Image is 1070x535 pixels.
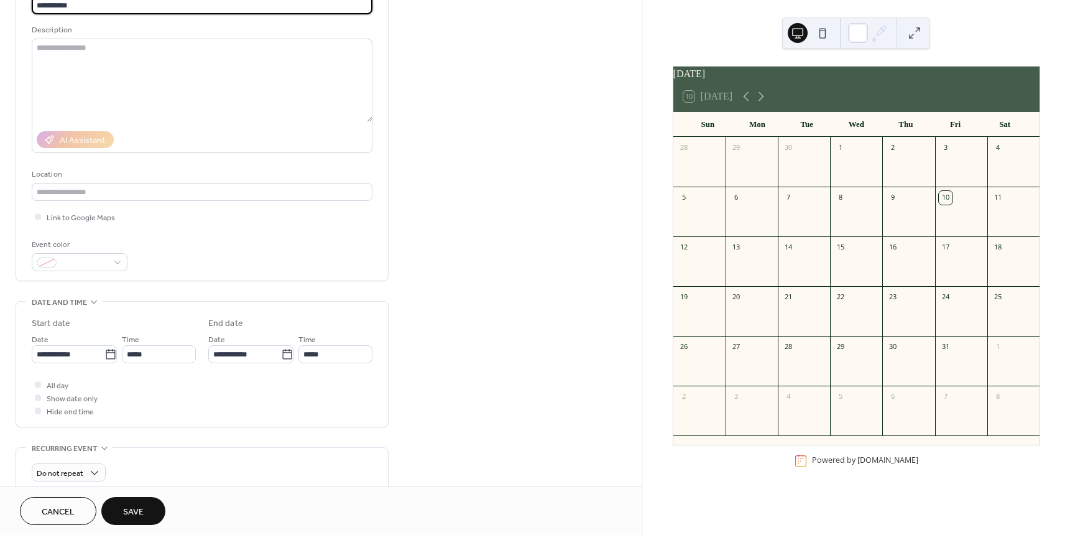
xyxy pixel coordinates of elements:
[812,455,918,465] div: Powered by
[677,291,691,304] div: 19
[677,241,691,254] div: 12
[47,406,94,419] span: Hide end time
[834,241,847,254] div: 15
[886,291,900,304] div: 23
[886,241,900,254] div: 16
[782,112,832,137] div: Tue
[101,497,165,525] button: Save
[782,390,795,404] div: 4
[991,340,1005,354] div: 1
[782,241,795,254] div: 14
[834,141,847,155] div: 1
[782,340,795,354] div: 28
[47,393,98,406] span: Show date only
[980,112,1030,137] div: Sat
[782,141,795,155] div: 30
[881,112,931,137] div: Thu
[831,112,881,137] div: Wed
[729,291,743,304] div: 20
[32,24,370,37] div: Description
[42,506,75,519] span: Cancel
[123,506,144,519] span: Save
[32,333,48,347] span: Date
[782,291,795,304] div: 21
[32,442,98,455] span: Recurring event
[683,112,733,137] div: Sun
[939,141,952,155] div: 3
[677,141,691,155] div: 28
[677,390,691,404] div: 2
[732,112,782,137] div: Mon
[208,317,243,330] div: End date
[886,340,900,354] div: 30
[991,241,1005,254] div: 18
[47,379,68,393] span: All day
[939,340,952,354] div: 31
[729,340,743,354] div: 27
[931,112,980,137] div: Fri
[729,390,743,404] div: 3
[834,390,847,404] div: 5
[729,191,743,205] div: 6
[857,455,918,465] a: [DOMAIN_NAME]
[677,340,691,354] div: 26
[32,317,70,330] div: Start date
[886,141,900,155] div: 2
[834,191,847,205] div: 8
[208,333,225,347] span: Date
[298,333,316,347] span: Time
[939,390,952,404] div: 7
[991,390,1005,404] div: 8
[834,291,847,304] div: 22
[886,390,900,404] div: 6
[32,238,125,251] div: Event color
[939,291,952,304] div: 24
[939,241,952,254] div: 17
[37,467,83,481] span: Do not repeat
[991,141,1005,155] div: 4
[729,141,743,155] div: 29
[677,191,691,205] div: 5
[782,191,795,205] div: 7
[729,241,743,254] div: 13
[47,212,115,225] span: Link to Google Maps
[939,191,952,205] div: 10
[991,291,1005,304] div: 25
[991,191,1005,205] div: 11
[32,296,87,309] span: Date and time
[886,191,900,205] div: 9
[32,168,370,181] div: Location
[834,340,847,354] div: 29
[20,497,96,525] button: Cancel
[673,67,1040,81] div: [DATE]
[122,333,139,347] span: Time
